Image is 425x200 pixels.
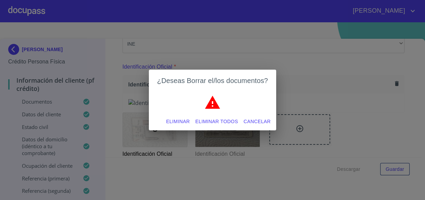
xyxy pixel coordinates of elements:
[241,115,273,128] button: Cancelar
[163,115,192,128] button: Eliminar
[195,117,238,126] span: Eliminar todos
[244,117,271,126] span: Cancelar
[193,115,241,128] button: Eliminar todos
[166,117,190,126] span: Eliminar
[157,75,268,86] h2: ¿Deseas Borrar el/los documentos?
